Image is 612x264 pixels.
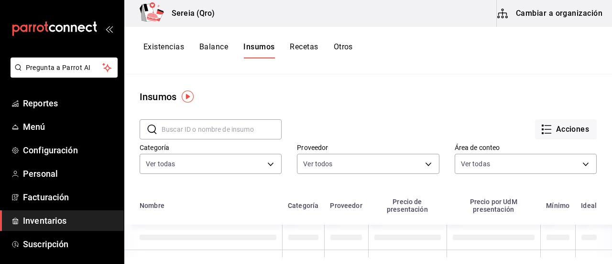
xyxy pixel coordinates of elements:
span: Personal [23,167,116,180]
div: Ideal [581,202,597,209]
button: Pregunta a Parrot AI [11,57,118,78]
span: Ver todas [461,159,490,169]
img: Tooltip marker [182,91,194,103]
div: Proveedor [330,202,362,209]
span: Facturación [23,191,116,204]
a: Pregunta a Parrot AI [7,69,118,80]
div: Nombre [140,202,164,209]
label: Área de conteo [455,144,597,151]
div: navigation tabs [143,42,353,58]
div: Mínimo [546,202,569,209]
input: Buscar ID o nombre de insumo [162,120,282,139]
div: Precio por UdM presentación [452,198,535,213]
span: Pregunta a Parrot AI [26,63,103,73]
button: Insumos [243,42,274,58]
span: Inventarios [23,214,116,227]
h3: Sereia (Qro) [164,8,215,19]
div: Insumos [140,90,176,104]
button: Balance [199,42,228,58]
span: Ver todas [146,159,175,169]
span: Configuración [23,144,116,157]
span: Ver todos [303,159,332,169]
span: Suscripción [23,238,116,251]
label: Categoría [140,144,282,151]
button: open_drawer_menu [105,25,113,33]
div: Categoría [288,202,318,209]
button: Recetas [290,42,318,58]
button: Otros [334,42,353,58]
button: Existencias [143,42,184,58]
div: Precio de presentación [374,198,441,213]
label: Proveedor [297,144,439,151]
span: Reportes [23,97,116,110]
button: Acciones [535,119,597,139]
span: Menú [23,120,116,133]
